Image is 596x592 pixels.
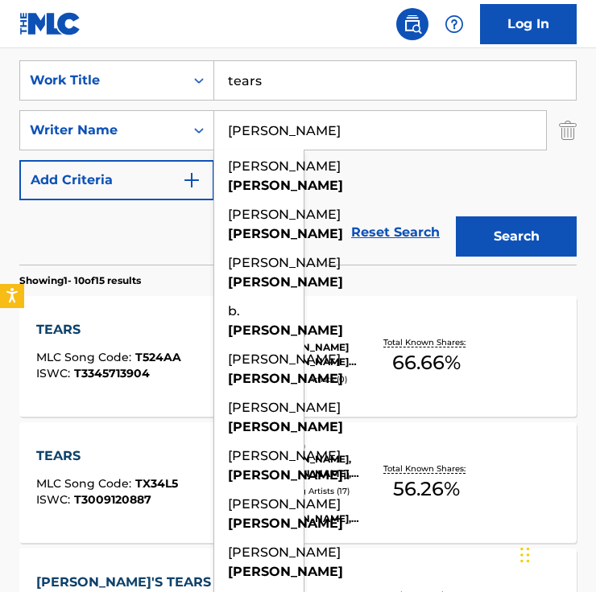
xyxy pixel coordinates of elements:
[36,350,135,364] span: MLC Song Code :
[515,515,596,592] iframe: Chat Widget
[36,320,181,339] div: TEARS
[480,4,577,44] a: Log In
[19,296,577,417] a: TEARSMLC Song Code:T524AAISWC:T3345713904Writers (3)[PERSON_NAME] [PERSON_NAME] [PERSON_NAME], [P...
[228,158,341,174] span: [PERSON_NAME]
[228,419,343,434] strong: [PERSON_NAME]
[19,422,577,543] a: TEARSMLC Song Code:TX34L5ISWC:T3009120887Writers (5)[PERSON_NAME], [PERSON_NAME], [PERSON_NAME], ...
[74,492,151,507] span: T3009120887
[19,60,577,265] form: Search Form
[135,476,178,491] span: TX34L5
[383,336,470,348] p: Total Known Shares:
[228,303,240,319] span: b.
[445,14,464,34] img: help
[36,476,135,491] span: MLC Song Code :
[36,366,74,380] span: ISWC :
[228,274,343,290] strong: [PERSON_NAME]
[228,255,341,270] span: [PERSON_NAME]
[228,564,343,579] strong: [PERSON_NAME]
[228,400,341,415] span: [PERSON_NAME]
[228,226,343,241] strong: [PERSON_NAME]
[393,475,460,504] span: 56.26 %
[36,446,178,466] div: TEARS
[263,340,380,369] div: [PERSON_NAME] [PERSON_NAME] [PERSON_NAME], [PERSON_NAME]
[30,121,175,140] div: Writer Name
[228,207,341,222] span: [PERSON_NAME]
[456,216,577,257] button: Search
[228,545,341,560] span: [PERSON_NAME]
[263,452,380,481] div: [PERSON_NAME], [PERSON_NAME], [PERSON_NAME], [PERSON_NAME], [PERSON_NAME]
[263,440,380,452] div: Writers ( 5 )
[36,492,74,507] span: ISWC :
[383,462,470,475] p: Total Known Shares:
[403,14,422,34] img: search
[228,178,343,193] strong: [PERSON_NAME]
[438,8,470,40] div: Help
[19,273,141,288] p: Showing 1 - 10 of 15 results
[228,323,343,338] strong: [PERSON_NAME]
[228,371,343,386] strong: [PERSON_NAME]
[36,573,219,592] div: [PERSON_NAME]'S TEARS
[263,485,380,497] div: Recording Artists ( 17 )
[182,171,201,190] img: 9d2ae6d4665cec9f34b9.svg
[74,366,150,380] span: T3345713904
[343,215,448,250] a: Reset Search
[19,12,81,35] img: MLC Logo
[19,160,214,200] button: Add Criteria
[228,351,341,367] span: [PERSON_NAME]
[135,350,181,364] span: T524AA
[228,496,341,512] span: [PERSON_NAME]
[228,448,341,463] span: [PERSON_NAME]
[396,8,428,40] a: Public Search
[228,467,343,483] strong: [PERSON_NAME]
[30,71,175,90] div: Work Title
[392,348,461,377] span: 66.66 %
[520,531,530,579] div: Drag
[559,110,577,150] img: Delete Criterion
[343,467,350,483] span: ii
[228,516,343,531] strong: [PERSON_NAME]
